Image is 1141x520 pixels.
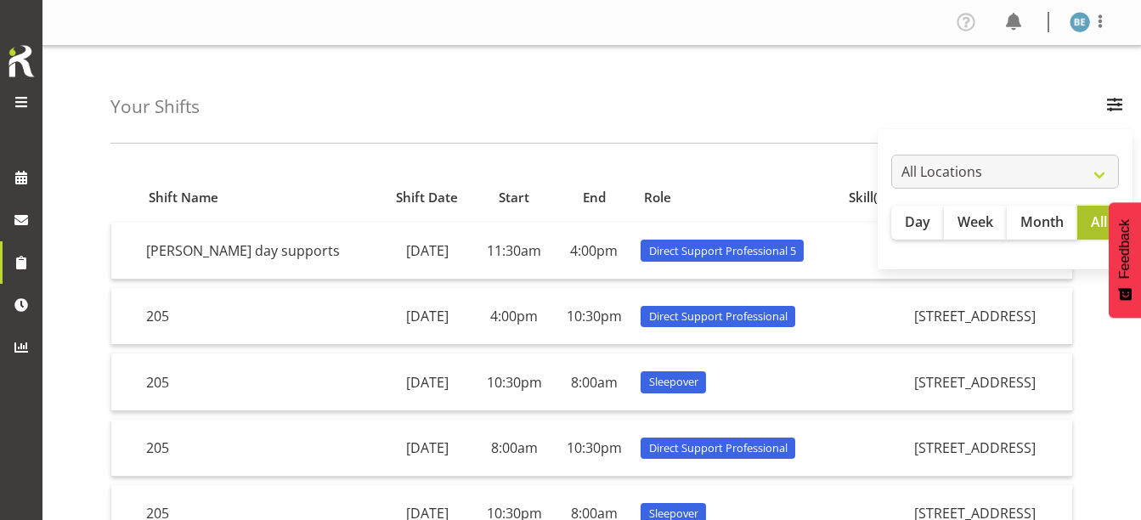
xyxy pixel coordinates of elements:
td: [STREET_ADDRESS] [907,288,1072,345]
button: Week [944,206,1007,240]
span: Feedback [1117,219,1133,279]
td: [PERSON_NAME] day supports [139,223,380,280]
td: 8:00am [554,353,634,410]
button: Filter Employees [1097,88,1133,126]
td: 205 [139,420,380,477]
span: All [1091,212,1107,232]
td: 11:30am [474,223,554,280]
button: Month [1007,206,1077,240]
button: Day [891,206,944,240]
span: Direct Support Professional 5 [649,243,796,259]
td: [STREET_ADDRESS] [907,353,1072,410]
span: Shift Date [396,188,458,207]
h4: Your Shifts [110,97,200,116]
span: Skill(s) [849,188,888,207]
td: 205 [139,288,380,345]
img: Rosterit icon logo [4,42,38,80]
td: 10:30pm [554,288,634,345]
button: Feedback - Show survey [1109,202,1141,318]
td: 205 [139,353,380,410]
td: [DATE] [380,353,474,410]
span: Direct Support Professional [649,440,788,456]
span: Day [905,212,930,232]
span: Week [957,212,993,232]
span: Role [644,188,671,207]
td: 4:00pm [474,288,554,345]
img: beth-england5870.jpg [1070,12,1090,32]
td: [DATE] [380,223,474,280]
span: Month [1020,212,1064,232]
td: 10:30pm [554,420,634,477]
td: 4:00pm [554,223,634,280]
td: [DATE] [380,420,474,477]
span: Direct Support Professional [649,308,788,325]
td: [DATE] [380,288,474,345]
td: [STREET_ADDRESS] [907,420,1072,477]
span: Sleepover [649,374,698,390]
td: 8:00am [474,420,554,477]
span: Start [499,188,529,207]
span: End [583,188,606,207]
button: All [1077,206,1121,240]
td: 10:30pm [474,353,554,410]
span: Shift Name [149,188,218,207]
